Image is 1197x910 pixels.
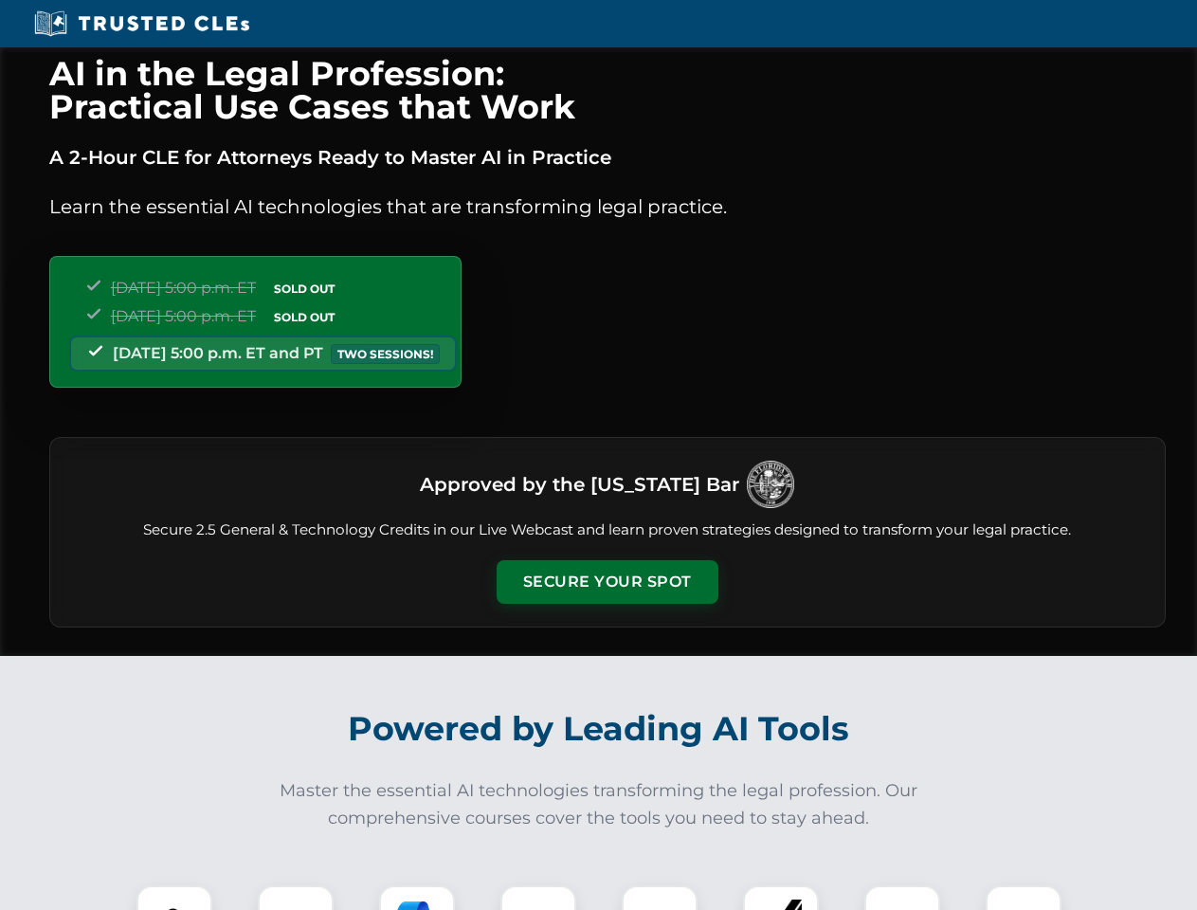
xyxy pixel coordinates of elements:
img: Logo [747,461,794,508]
h1: AI in the Legal Profession: Practical Use Cases that Work [49,57,1166,123]
h2: Powered by Leading AI Tools [74,696,1124,762]
p: Secure 2.5 General & Technology Credits in our Live Webcast and learn proven strategies designed ... [73,519,1142,541]
button: Secure Your Spot [497,560,718,604]
span: [DATE] 5:00 p.m. ET [111,279,256,297]
p: Master the essential AI technologies transforming the legal profession. Our comprehensive courses... [267,777,931,832]
h3: Approved by the [US_STATE] Bar [420,467,739,501]
span: SOLD OUT [267,279,341,299]
p: A 2-Hour CLE for Attorneys Ready to Master AI in Practice [49,142,1166,173]
span: SOLD OUT [267,307,341,327]
span: [DATE] 5:00 p.m. ET [111,307,256,325]
p: Learn the essential AI technologies that are transforming legal practice. [49,191,1166,222]
img: Trusted CLEs [28,9,255,38]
